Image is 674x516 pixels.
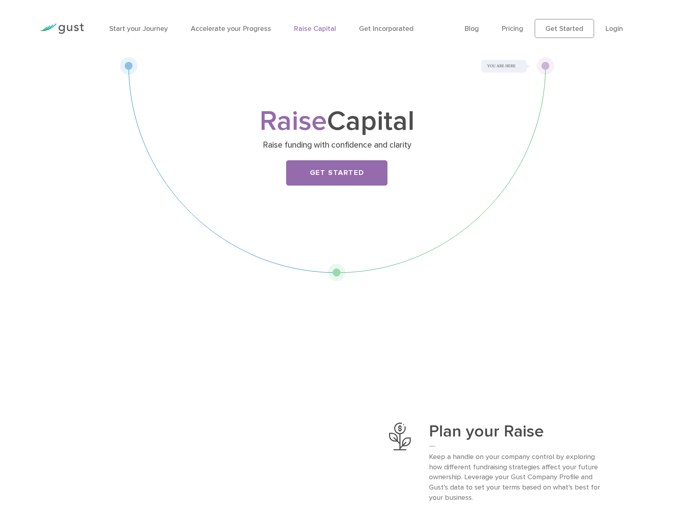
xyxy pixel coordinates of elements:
[180,109,493,134] h1: Capital
[429,423,608,446] h3: Plan your Raise
[260,104,327,138] span: Raise
[606,25,623,33] a: Login
[286,160,387,186] a: Get Started
[294,25,336,33] a: Raise Capital
[184,140,490,151] p: Raise funding with confidence and clarity
[389,423,411,450] img: Plan Your Raise
[109,25,168,33] a: Start your Journey
[429,452,608,503] p: Keep a handle on your company control by exploring how different fundraising strategies affect yo...
[535,19,594,38] a: Get Started
[465,25,479,33] a: Blog
[359,25,414,33] a: Get Incorporated
[502,25,523,33] a: Pricing
[40,23,84,34] img: Gust Logo
[191,25,271,33] a: Accelerate your Progress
